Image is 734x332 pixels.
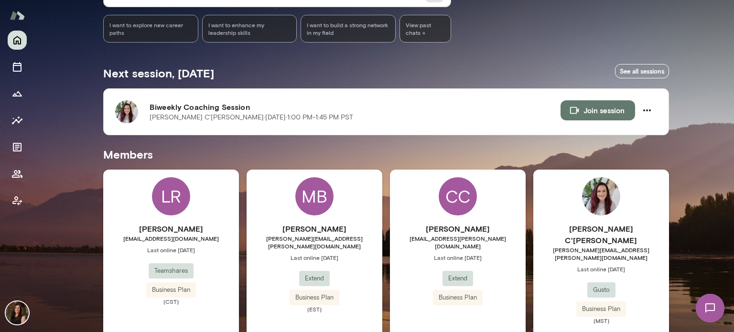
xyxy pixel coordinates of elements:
[247,254,382,261] span: Last online [DATE]
[307,21,389,36] span: I want to build a strong network in my field
[103,223,239,235] h6: [PERSON_NAME]
[561,100,635,120] button: Join session
[103,15,198,43] div: I want to explore new career paths
[443,274,473,283] span: Extend
[299,274,330,283] span: Extend
[8,164,27,183] button: Members
[8,84,27,103] button: Growth Plan
[8,57,27,76] button: Sessions
[103,246,239,254] span: Last online [DATE]
[301,15,396,43] div: I want to build a strong network in my field
[8,138,27,157] button: Documents
[247,223,382,235] h6: [PERSON_NAME]
[290,293,339,302] span: Business Plan
[615,64,669,79] a: See all sessions
[150,113,353,122] p: [PERSON_NAME] C'[PERSON_NAME] · [DATE] · 1:00 PM-1:45 PM PST
[8,31,27,50] button: Home
[202,15,297,43] div: I want to enhance my leadership skills
[152,177,190,215] div: LR
[8,111,27,130] button: Insights
[247,305,382,313] span: (EST)
[433,293,483,302] span: Business Plan
[390,235,526,250] span: [EMAIL_ADDRESS][PERSON_NAME][DOMAIN_NAME]
[399,15,452,43] span: View past chats ->
[103,298,239,305] span: (CST)
[103,147,669,162] h5: Members
[6,301,29,324] img: Carrie Atkin
[103,65,214,81] h5: Next session, [DATE]
[8,191,27,210] button: Client app
[390,254,526,261] span: Last online [DATE]
[533,246,669,261] span: [PERSON_NAME][EMAIL_ADDRESS][PERSON_NAME][DOMAIN_NAME]
[533,223,669,246] h6: [PERSON_NAME] C'[PERSON_NAME]
[149,266,194,276] span: Teamshares
[146,285,196,295] span: Business Plan
[150,101,561,113] h6: Biweekly Coaching Session
[582,177,620,215] img: Tiffany C'deBaca
[533,265,669,273] span: Last online [DATE]
[208,21,291,36] span: I want to enhance my leadership skills
[103,235,239,242] span: [EMAIL_ADDRESS][DOMAIN_NAME]
[10,6,25,24] img: Mento
[247,235,382,250] span: [PERSON_NAME][EMAIL_ADDRESS][PERSON_NAME][DOMAIN_NAME]
[533,317,669,324] span: (MST)
[576,304,626,314] span: Business Plan
[109,21,192,36] span: I want to explore new career paths
[439,177,477,215] div: CC
[390,223,526,235] h6: [PERSON_NAME]
[587,285,615,295] span: Gusto
[295,177,334,215] div: MB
